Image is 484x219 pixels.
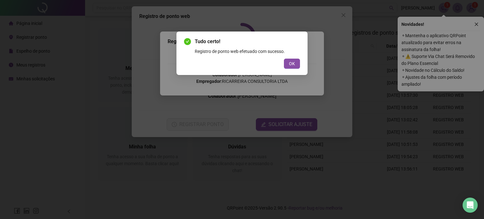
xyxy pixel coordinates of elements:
[184,38,191,45] span: check-circle
[289,60,295,67] span: OK
[463,198,478,213] div: Open Intercom Messenger
[284,59,300,69] button: OK
[195,38,300,45] span: Tudo certo!
[195,48,300,55] div: Registro de ponto web efetuado com sucesso.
